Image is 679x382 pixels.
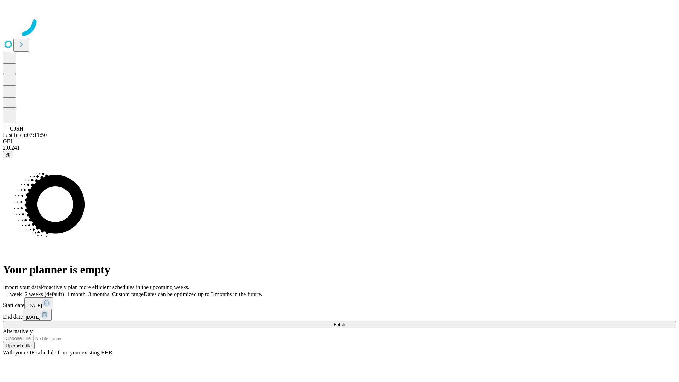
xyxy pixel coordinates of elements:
[88,291,109,297] span: 3 months
[3,342,35,349] button: Upload a file
[3,151,13,158] button: @
[10,126,23,132] span: GJSH
[3,138,676,145] div: GEI
[3,321,676,328] button: Fetch
[3,284,41,290] span: Import your data
[112,291,144,297] span: Custom range
[3,297,676,309] div: Start date
[6,152,11,157] span: @
[3,328,33,334] span: Alternatively
[25,291,64,297] span: 2 weeks (default)
[67,291,86,297] span: 1 month
[27,303,42,308] span: [DATE]
[3,309,676,321] div: End date
[3,145,676,151] div: 2.0.241
[6,291,22,297] span: 1 week
[333,322,345,327] span: Fetch
[25,314,40,320] span: [DATE]
[144,291,262,297] span: Dates can be optimized up to 3 months in the future.
[23,309,52,321] button: [DATE]
[3,349,112,355] span: With your OR schedule from your existing EHR
[3,263,676,276] h1: Your planner is empty
[41,284,190,290] span: Proactively plan more efficient schedules in the upcoming weeks.
[24,297,53,309] button: [DATE]
[3,132,47,138] span: Last fetch: 07:11:50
